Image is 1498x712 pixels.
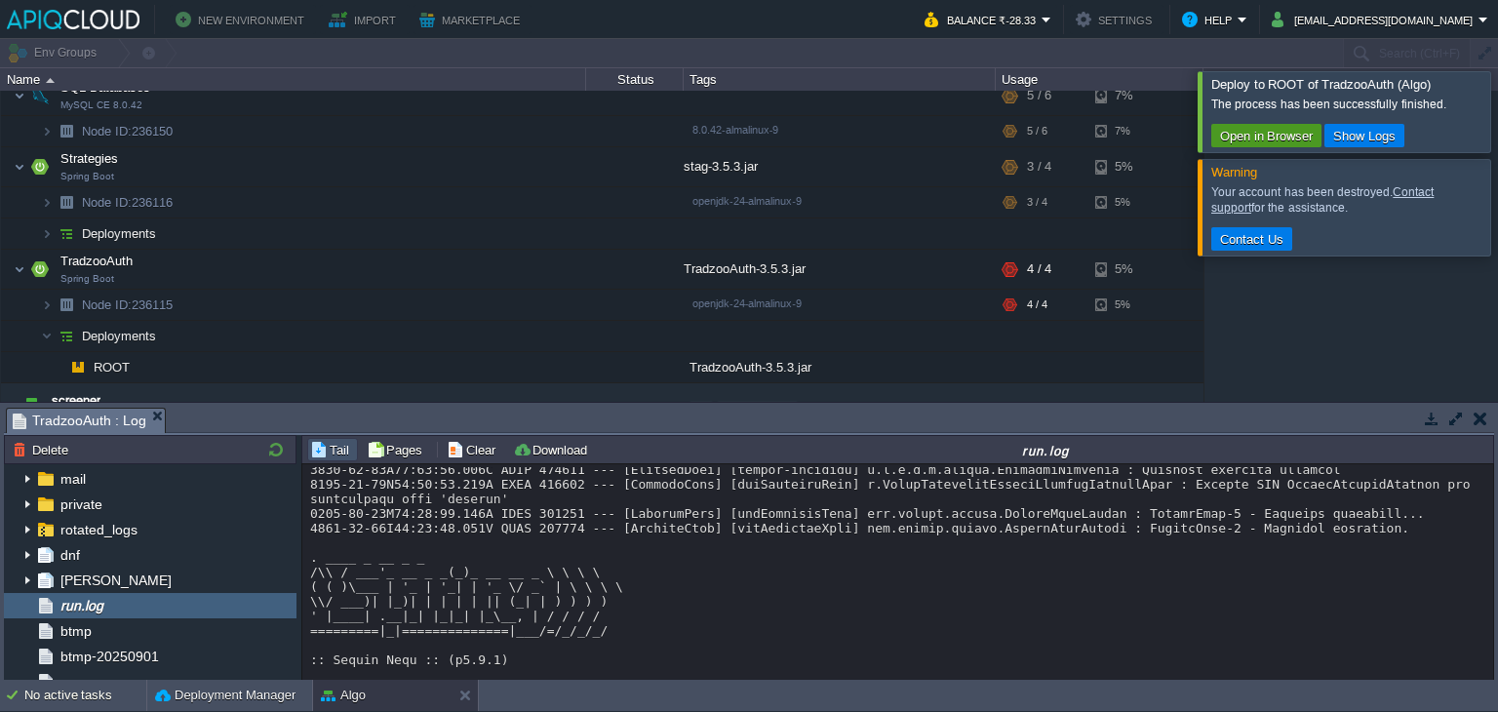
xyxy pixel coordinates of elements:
span: Warning [1211,165,1257,179]
img: AMDAwAAAACH5BAEAAAAALAAAAAABAAEAAAICRAEAOw== [41,116,53,146]
span: openjdk-24-almalinux-9 [692,297,802,309]
button: Clear [447,441,501,458]
div: TradzooAuth-3.5.3.jar [684,250,996,289]
button: Tail [310,441,355,458]
span: 8.0.42-almalinux-9 [692,124,778,136]
span: 236116 [80,194,176,211]
button: Show Logs [1327,127,1401,144]
button: Help [1182,8,1238,31]
img: AMDAwAAAACH5BAEAAAAALAAAAAABAAEAAAICRAEAOw== [41,187,53,218]
a: TradzooAuthSpring Boot [59,254,136,268]
button: Pages [367,441,428,458]
img: AMDAwAAAACH5BAEAAAAALAAAAAABAAEAAAICRAEAOw== [26,76,54,115]
img: AMDAwAAAACH5BAEAAAAALAAAAAABAAEAAAICRAEAOw== [26,250,54,289]
div: 3 / 4 [1027,147,1051,186]
div: 7 / 16 [1027,383,1058,436]
a: Node ID:236116 [80,194,176,211]
a: run.log [57,597,106,614]
img: AMDAwAAAACH5BAEAAAAALAAAAAABAAEAAAICRAEAOw== [41,218,53,249]
div: 5% [1095,147,1159,186]
div: The process has been successfully finished. [1211,97,1485,112]
img: AMDAwAAAACH5BAEAAAAALAAAAAABAAEAAAICRAEAOw== [14,147,25,186]
div: Tags [685,68,995,91]
span: mail [57,470,89,488]
span: Deployments [80,225,159,242]
a: [PERSON_NAME] [57,572,175,589]
img: AMDAwAAAACH5BAEAAAAALAAAAAABAAEAAAICRAEAOw== [14,76,25,115]
button: Marketplace [419,8,526,31]
img: AMDAwAAAACH5BAEAAAAALAAAAAABAAEAAAICRAEAOw== [64,352,92,382]
div: 5% [1095,250,1159,289]
div: Name [2,68,585,91]
a: btmp-20250901 [57,648,162,665]
button: Open in Browser [1214,127,1319,144]
div: 4 / 4 [1027,290,1047,320]
div: 5% [1095,187,1159,218]
span: TradzooAuth : Log [13,409,146,433]
button: Algo [321,686,366,705]
a: ROOT [92,359,133,376]
a: Node ID:236150 [80,123,176,139]
img: AMDAwAAAACH5BAEAAAAALAAAAAABAAEAAAICRAEAOw== [26,147,54,186]
div: Running [586,383,684,436]
div: 4 / 4 [1027,250,1051,289]
div: 5 / 6 [1027,116,1047,146]
img: AMDAwAAAACH5BAEAAAAALAAAAAABAAEAAAICRAEAOw== [1,383,17,436]
div: stag-3.5.3.jar [684,147,996,186]
span: Spring Boot [60,273,114,285]
div: 5 / 6 [1027,76,1051,115]
span: Spring Boot [60,171,114,182]
div: TradzooAuth-3.5.3.jar [684,352,996,382]
span: 236115 [80,297,176,313]
button: [EMAIL_ADDRESS][DOMAIN_NAME] [1272,8,1478,31]
button: Balance ₹-28.33 [925,8,1042,31]
a: private [57,495,105,513]
div: 8% [1095,383,1159,436]
div: 5% [1095,290,1159,320]
a: screener [52,391,100,411]
span: Node ID: [82,124,132,138]
img: AMDAwAAAACH5BAEAAAAALAAAAAABAAEAAAICRAEAOw== [53,321,80,351]
span: 236150 [80,123,176,139]
button: Import [329,8,402,31]
div: 7% [1095,76,1159,115]
img: AMDAwAAAACH5BAEAAAAALAAAAAABAAEAAAICRAEAOw== [18,383,45,436]
div: Usage [997,68,1202,91]
span: openjdk-24-almalinux-9 [692,195,802,207]
div: 3 / 4 [1027,187,1047,218]
div: run.log [601,442,1491,458]
a: dnf [57,546,83,564]
img: AMDAwAAAACH5BAEAAAAALAAAAAABAAEAAAICRAEAOw== [53,290,80,320]
a: btmp [57,622,95,640]
button: New Environment [176,8,310,31]
img: AMDAwAAAACH5BAEAAAAALAAAAAABAAEAAAICRAEAOw== [53,218,80,249]
img: AMDAwAAAACH5BAEAAAAALAAAAAABAAEAAAICRAEAOw== [46,78,55,83]
span: Node ID: [82,195,132,210]
img: AMDAwAAAACH5BAEAAAAALAAAAAABAAEAAAICRAEAOw== [53,116,80,146]
button: Delete [13,441,74,458]
span: rotated_logs [57,521,140,538]
img: AMDAwAAAACH5BAEAAAAALAAAAAABAAEAAAICRAEAOw== [53,187,80,218]
div: 7% [1095,116,1159,146]
button: Contact Us [1214,230,1289,248]
span: Deploy to ROOT of TradzooAuth (Algo) [1211,77,1431,92]
a: cron [57,673,91,691]
div: No active tasks [24,680,146,711]
img: APIQCloud [7,10,139,29]
div: Your account has been destroyed. for the assistance. [1211,184,1485,216]
span: Node ID: [82,297,132,312]
div: Status [587,68,683,91]
a: StrategiesSpring Boot [59,151,121,166]
img: AMDAwAAAACH5BAEAAAAALAAAAAABAAEAAAICRAEAOw== [41,290,53,320]
a: Deployments [80,328,159,344]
